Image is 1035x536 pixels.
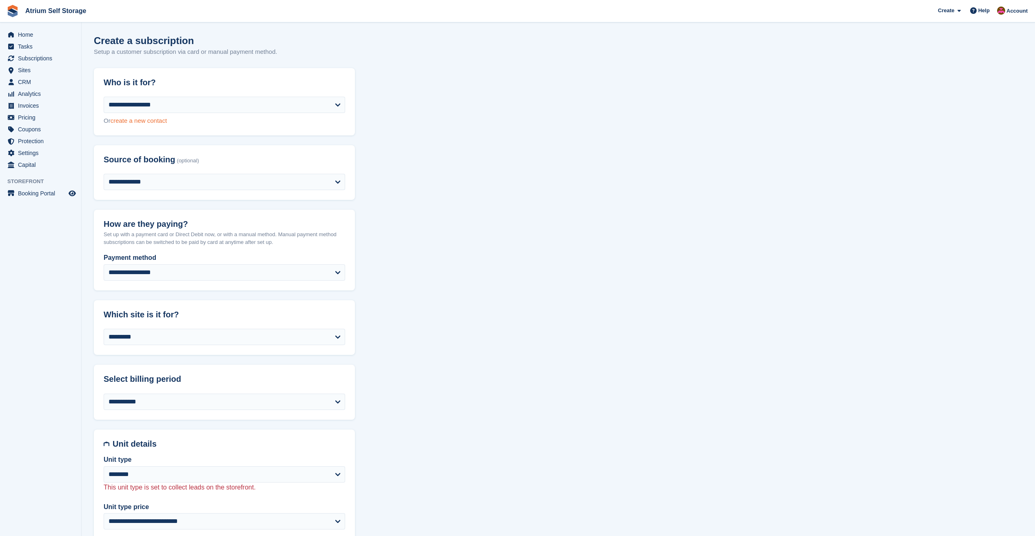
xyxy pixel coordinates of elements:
[104,78,345,87] h2: Who is it for?
[997,7,1005,15] img: Mark Rhodes
[104,455,345,465] label: Unit type
[104,230,345,246] p: Set up with a payment card or Direct Debit now, or with a manual method. Manual payment method su...
[18,124,67,135] span: Coupons
[22,4,89,18] a: Atrium Self Storage
[18,88,67,100] span: Analytics
[104,116,345,126] div: Or
[104,155,175,164] span: Source of booking
[4,124,77,135] a: menu
[104,483,345,492] p: This unit type is set to collect leads on the storefront.
[938,7,954,15] span: Create
[94,47,277,57] p: Setup a customer subscription via card or manual payment method.
[4,159,77,171] a: menu
[94,35,194,46] h1: Create a subscription
[4,76,77,88] a: menu
[4,188,77,199] a: menu
[4,112,77,123] a: menu
[7,5,19,17] img: stora-icon-8386f47178a22dfd0bd8f6a31ec36ba5ce8667c1dd55bd0f319d3a0aa187defe.svg
[4,88,77,100] a: menu
[18,76,67,88] span: CRM
[104,439,109,449] img: unit-details-icon-595b0c5c156355b767ba7b61e002efae458ec76ed5ec05730b8e856ff9ea34a9.svg
[104,374,345,384] h2: Select billing period
[4,29,77,40] a: menu
[18,41,67,52] span: Tasks
[113,439,345,449] h2: Unit details
[67,188,77,198] a: Preview store
[111,117,167,124] a: create a new contact
[18,188,67,199] span: Booking Portal
[4,64,77,76] a: menu
[1006,7,1028,15] span: Account
[104,253,345,263] label: Payment method
[104,502,345,512] label: Unit type price
[104,219,345,229] h2: How are they paying?
[4,41,77,52] a: menu
[18,135,67,147] span: Protection
[4,135,77,147] a: menu
[18,29,67,40] span: Home
[978,7,990,15] span: Help
[177,158,199,164] span: (optional)
[18,112,67,123] span: Pricing
[18,159,67,171] span: Capital
[4,147,77,159] a: menu
[7,177,81,186] span: Storefront
[104,310,345,319] h2: Which site is it for?
[18,53,67,64] span: Subscriptions
[4,53,77,64] a: menu
[18,64,67,76] span: Sites
[4,100,77,111] a: menu
[18,147,67,159] span: Settings
[18,100,67,111] span: Invoices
